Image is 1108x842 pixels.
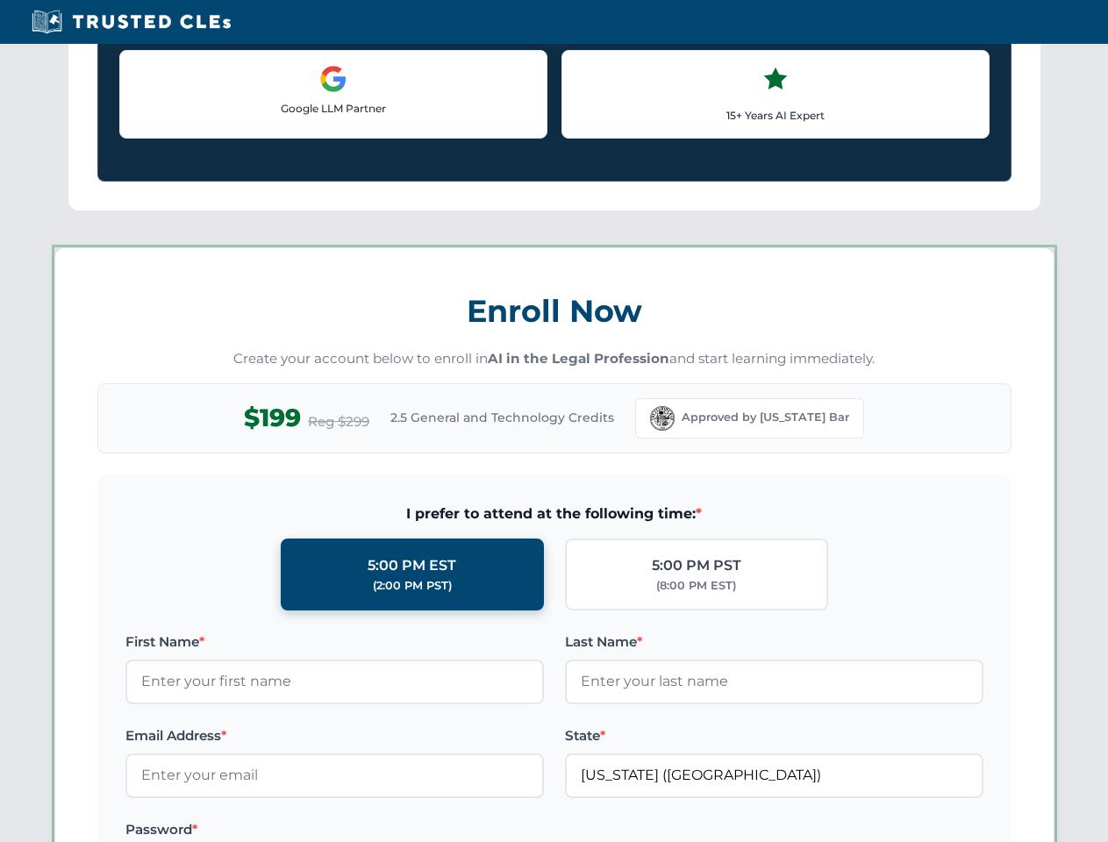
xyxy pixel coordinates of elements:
span: $199 [244,398,301,438]
label: Password [125,819,544,840]
span: Reg $299 [308,411,369,432]
span: Approved by [US_STATE] Bar [682,409,849,426]
p: 15+ Years AI Expert [576,107,975,124]
label: First Name [125,631,544,653]
p: Create your account below to enroll in and start learning immediately. [97,349,1011,369]
div: (8:00 PM EST) [656,577,736,595]
input: Enter your first name [125,660,544,703]
div: 5:00 PM PST [652,554,741,577]
label: State [565,725,983,746]
h3: Enroll Now [97,283,1011,339]
img: Trusted CLEs [26,9,236,35]
span: I prefer to attend at the following time: [125,503,983,525]
label: Email Address [125,725,544,746]
span: 2.5 General and Technology Credits [390,408,614,427]
label: Last Name [565,631,983,653]
div: 5:00 PM EST [368,554,456,577]
div: (2:00 PM PST) [373,577,452,595]
img: Google [319,65,347,93]
p: Google LLM Partner [134,100,533,117]
input: Enter your email [125,753,544,797]
img: Florida Bar [650,406,675,431]
input: Enter your last name [565,660,983,703]
strong: AI in the Legal Profession [488,350,669,367]
input: Florida (FL) [565,753,983,797]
